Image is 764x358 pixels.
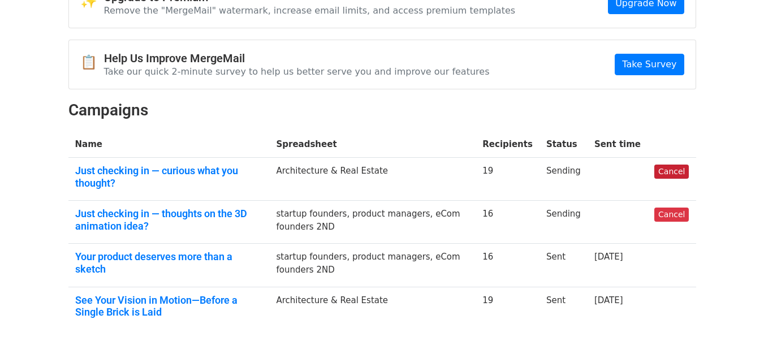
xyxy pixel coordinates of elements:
h4: Help Us Improve MergeMail [104,51,490,65]
a: Cancel [654,165,689,179]
th: Spreadsheet [269,131,476,158]
td: 16 [476,244,539,287]
h2: Campaigns [68,101,696,120]
a: See Your Vision in Motion—Before a Single Brick is Laid [75,294,263,318]
span: 📋 [80,54,104,71]
a: Just checking in — thoughts on the 3D animation idea? [75,208,263,232]
a: Your product deserves more than a sketch [75,251,263,275]
iframe: Chat Widget [707,304,764,358]
p: Remove the "MergeMail" watermark, increase email limits, and access premium templates [104,5,516,16]
a: Just checking in — curious what you thought? [75,165,263,189]
a: [DATE] [594,295,623,305]
td: startup founders, product managers, eCom founders 2ND [269,244,476,287]
p: Take our quick 2-minute survey to help us better serve you and improve our features [104,66,490,77]
td: 19 [476,158,539,201]
th: Recipients [476,131,539,158]
td: Architecture & Real Estate [269,287,476,330]
a: Take Survey [615,54,684,75]
th: Name [68,131,270,158]
td: 19 [476,287,539,330]
th: Sent time [588,131,648,158]
a: [DATE] [594,252,623,262]
td: Sending [539,201,588,244]
th: Status [539,131,588,158]
td: Sent [539,244,588,287]
td: startup founders, product managers, eCom founders 2ND [269,201,476,244]
td: 16 [476,201,539,244]
td: Architecture & Real Estate [269,158,476,201]
td: Sending [539,158,588,201]
td: Sent [539,287,588,330]
a: Cancel [654,208,689,222]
